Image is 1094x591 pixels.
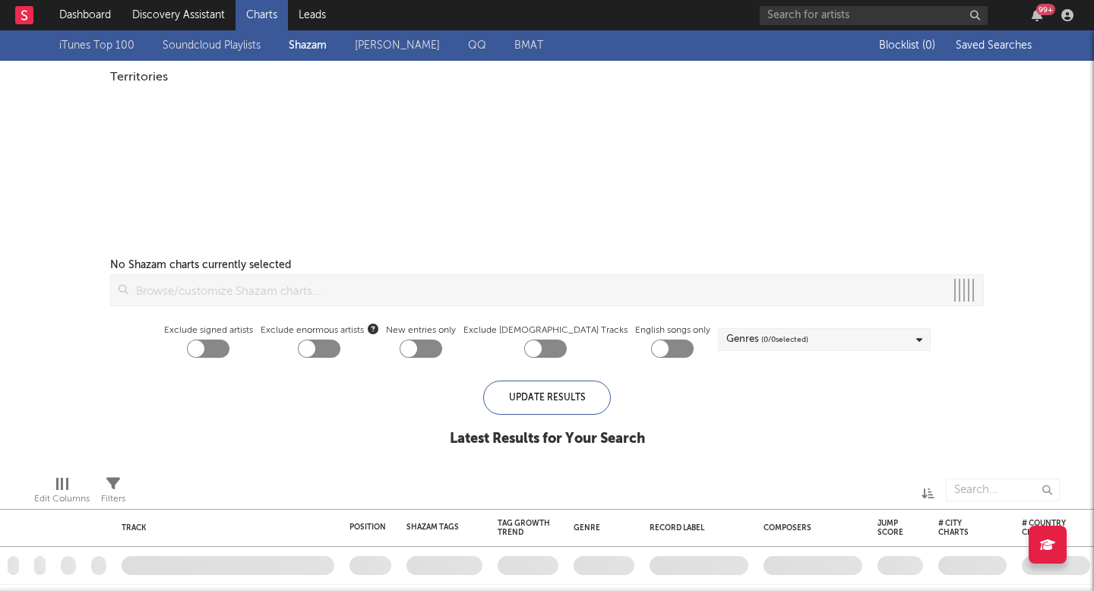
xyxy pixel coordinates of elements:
div: No Shazam charts currently selected [110,256,291,274]
div: Filters [101,490,125,508]
div: Position [349,523,386,532]
input: Browse/customize Shazam charts... [128,275,945,305]
a: iTunes Top 100 [59,36,134,55]
span: ( 0 ) [922,40,935,51]
input: Search... [946,479,1060,501]
div: Edit Columns [34,471,90,515]
label: English songs only [635,321,710,340]
input: Search for artists [760,6,988,25]
div: Territories [110,68,984,87]
div: Tag Growth Trend [498,519,551,537]
label: Exclude signed artists [164,321,253,340]
div: Genre [574,523,627,533]
a: QQ [468,36,486,55]
span: Blocklist [879,40,935,51]
div: # Country Charts [1022,519,1067,537]
div: Jump Score [877,519,903,537]
button: Exclude enormous artists [368,321,378,336]
button: 99+ [1032,9,1042,21]
div: Genres [726,330,808,349]
a: BMAT [514,36,543,55]
div: Filters [101,471,125,515]
button: Saved Searches [951,40,1035,52]
div: Shazam Tags [406,523,460,532]
div: Update Results [483,381,611,415]
div: Composers [764,523,855,533]
label: New entries only [386,321,456,340]
span: ( 0 / 0 selected) [761,330,808,349]
div: # City Charts [938,519,984,537]
span: Saved Searches [956,40,1035,51]
div: Latest Results for Your Search [450,430,645,448]
div: Track [122,523,327,533]
div: Edit Columns [34,490,90,508]
a: [PERSON_NAME] [355,36,440,55]
div: 99 + [1036,4,1055,15]
a: Soundcloud Playlists [163,36,261,55]
span: Exclude enormous artists [261,321,378,340]
label: Exclude [DEMOGRAPHIC_DATA] Tracks [463,321,628,340]
div: Record Label [650,523,741,533]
